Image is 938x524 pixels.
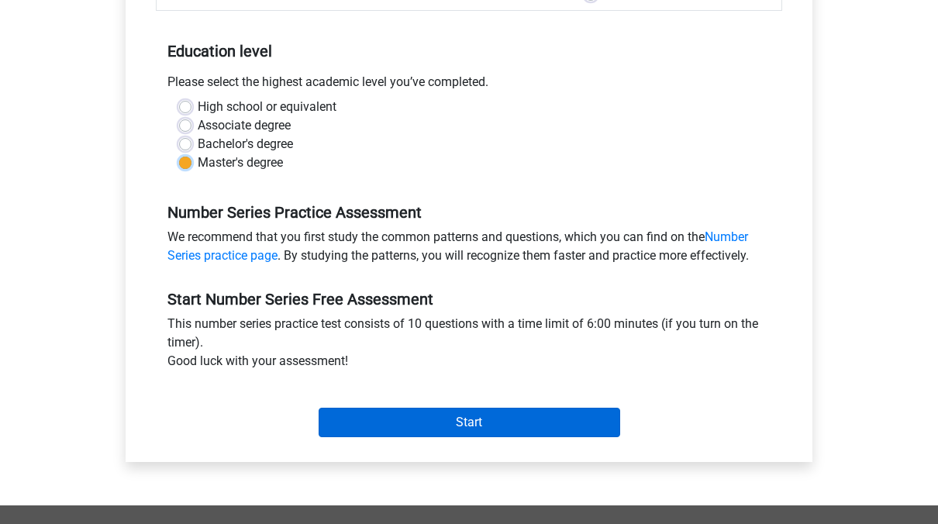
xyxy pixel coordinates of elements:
div: Please select the highest academic level you’ve completed. [156,73,782,98]
label: Associate degree [198,116,291,135]
label: Master's degree [198,153,283,172]
div: This number series practice test consists of 10 questions with a time limit of 6:00 minutes (if y... [156,315,782,377]
input: Start [319,408,620,437]
h5: Start Number Series Free Assessment [167,290,771,309]
h5: Number Series Practice Assessment [167,203,771,222]
div: We recommend that you first study the common patterns and questions, which you can find on the . ... [156,228,782,271]
label: High school or equivalent [198,98,336,116]
h5: Education level [167,36,771,67]
label: Bachelor's degree [198,135,293,153]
